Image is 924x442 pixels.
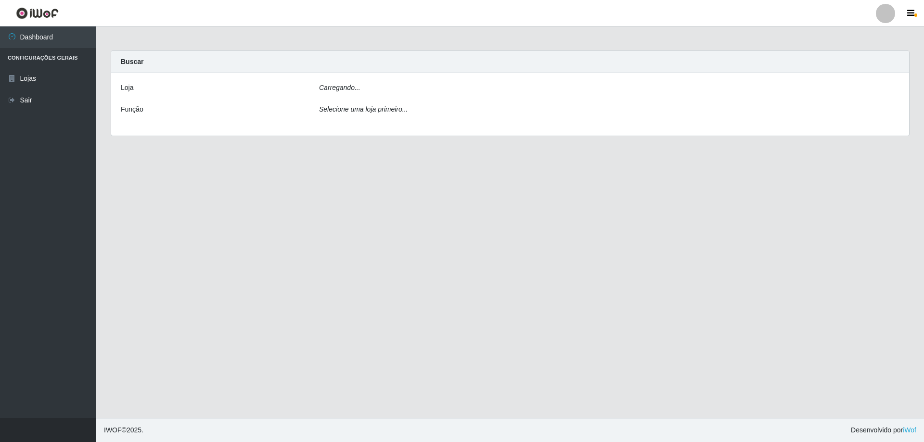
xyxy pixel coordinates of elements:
label: Função [121,104,143,114]
i: Selecione uma loja primeiro... [319,105,408,113]
i: Carregando... [319,84,360,91]
strong: Buscar [121,58,143,65]
span: IWOF [104,426,122,434]
span: Desenvolvido por [851,425,916,435]
label: Loja [121,83,133,93]
span: © 2025 . [104,425,143,435]
img: CoreUI Logo [16,7,59,19]
a: iWof [903,426,916,434]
